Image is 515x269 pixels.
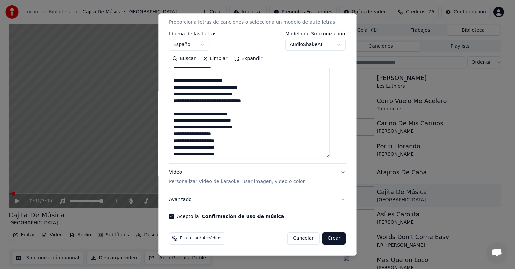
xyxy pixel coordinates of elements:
[169,178,305,185] p: Personalizar video de karaoke: usar imagen, video o color
[199,53,231,64] button: Limpiar
[169,19,335,26] p: Proporciona letras de canciones o selecciona un modelo de auto letras
[286,31,346,36] label: Modelo de Sincronización
[180,236,222,241] span: Esto usará 4 créditos
[177,214,284,219] label: Acepto la
[169,53,199,64] button: Buscar
[169,10,183,16] div: Letras
[169,31,217,36] label: Idioma de las Letras
[322,232,346,245] button: Crear
[169,169,305,185] div: Video
[231,53,266,64] button: Expandir
[169,191,346,208] button: Avanzado
[288,232,320,245] button: Cancelar
[169,4,346,31] button: LetrasProporciona letras de canciones o selecciona un modelo de auto letras
[202,214,284,219] button: Acepto la
[169,31,346,163] div: LetrasProporciona letras de canciones o selecciona un modelo de auto letras
[169,164,346,191] button: VideoPersonalizar video de karaoke: usar imagen, video o color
